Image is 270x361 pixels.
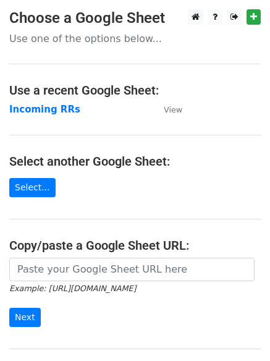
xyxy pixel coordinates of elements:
[9,83,261,98] h4: Use a recent Google Sheet:
[9,178,56,197] a: Select...
[9,154,261,169] h4: Select another Google Sheet:
[9,258,255,281] input: Paste your Google Sheet URL here
[9,238,261,253] h4: Copy/paste a Google Sheet URL:
[9,32,261,45] p: Use one of the options below...
[164,105,182,114] small: View
[9,9,261,27] h3: Choose a Google Sheet
[9,308,41,327] input: Next
[9,284,136,293] small: Example: [URL][DOMAIN_NAME]
[151,104,182,115] a: View
[9,104,80,115] a: Incoming RRs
